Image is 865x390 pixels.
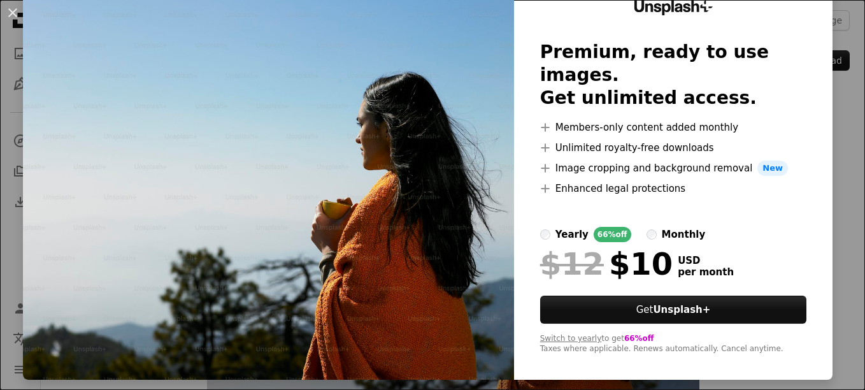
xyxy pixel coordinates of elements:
span: USD [678,255,734,266]
strong: Unsplash+ [653,304,710,315]
li: Members-only content added monthly [540,120,807,135]
button: GetUnsplash+ [540,296,807,324]
div: $10 [540,247,673,280]
li: Enhanced legal protections [540,181,807,196]
h2: Premium, ready to use images. Get unlimited access. [540,41,807,110]
div: monthly [662,227,706,242]
span: $12 [540,247,604,280]
button: Switch to yearly [540,334,602,344]
span: New [757,161,788,176]
div: yearly [555,227,589,242]
span: 66% off [624,334,654,343]
span: per month [678,266,734,278]
input: monthly [647,229,657,240]
input: yearly66%off [540,229,550,240]
li: Unlimited royalty-free downloads [540,140,807,155]
div: to get Taxes where applicable. Renews automatically. Cancel anytime. [540,334,807,354]
li: Image cropping and background removal [540,161,807,176]
div: 66% off [594,227,631,242]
